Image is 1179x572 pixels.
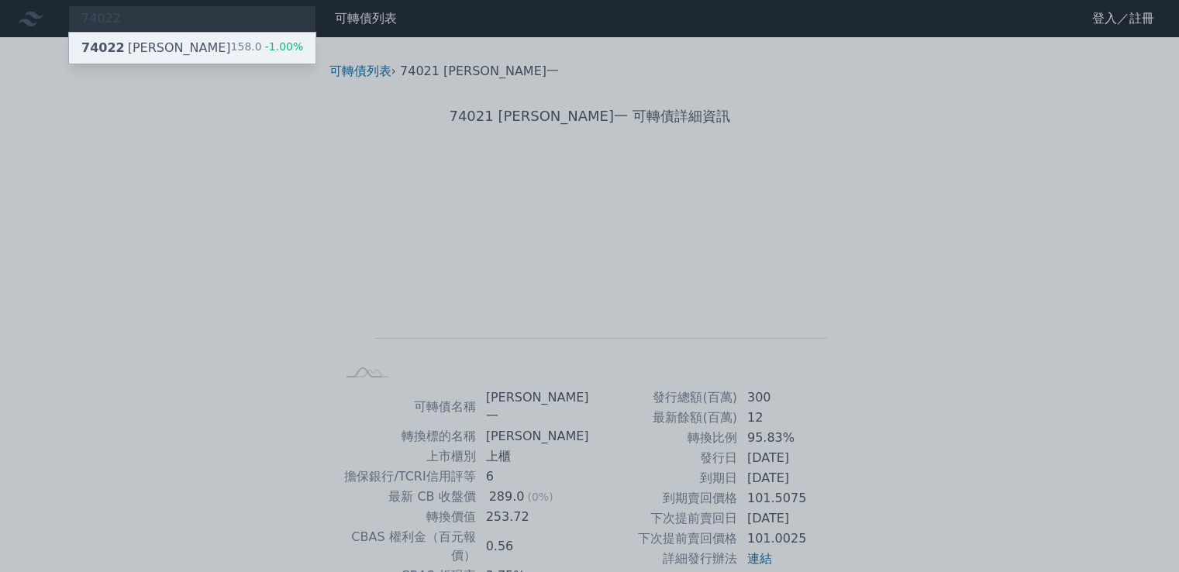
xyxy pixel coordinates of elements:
[81,39,231,57] div: [PERSON_NAME]
[231,39,304,57] div: 158.0
[81,40,125,55] span: 74022
[1101,498,1179,572] div: 聊天小工具
[1101,498,1179,572] iframe: Chat Widget
[262,40,304,53] span: -1.00%
[69,33,315,64] a: 74022[PERSON_NAME] 158.0-1.00%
